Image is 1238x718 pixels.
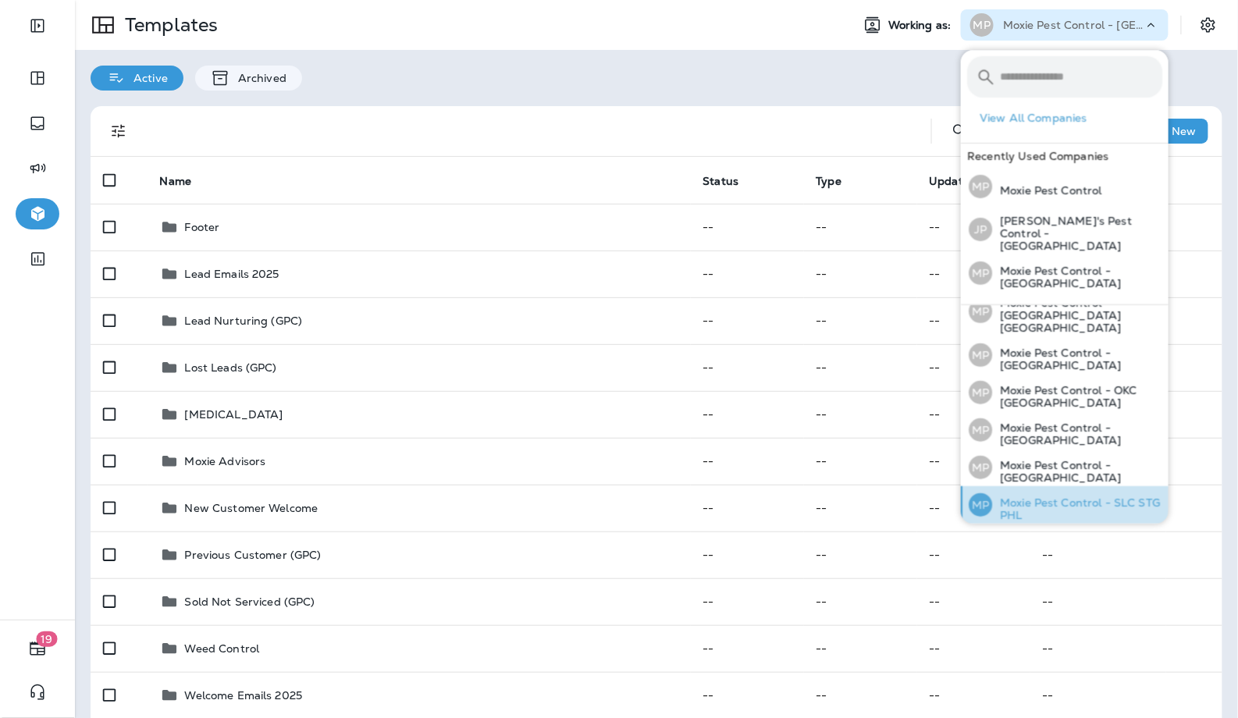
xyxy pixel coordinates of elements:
[992,184,1102,197] p: Moxie Pest Control
[804,344,917,391] td: --
[185,549,322,561] p: Previous Customer (GPC)
[969,261,992,285] div: MP
[992,384,1162,409] p: Moxie Pest Control - OKC [GEOGRAPHIC_DATA]
[961,336,1169,374] button: MPMoxie Pest Control - [GEOGRAPHIC_DATA]
[691,578,804,625] td: --
[691,297,804,344] td: --
[185,642,260,655] p: Weed Control
[917,297,1030,344] td: --
[185,595,315,608] p: Sold Not Serviced (GPC)
[961,254,1169,292] button: MPMoxie Pest Control - [GEOGRAPHIC_DATA]
[969,381,992,404] div: MP
[961,449,1169,486] button: MPMoxie Pest Control - [GEOGRAPHIC_DATA]
[888,19,955,32] span: Working as:
[961,374,1169,411] button: MPMoxie Pest Control - OKC [GEOGRAPHIC_DATA]
[992,459,1162,484] p: Moxie Pest Control - [GEOGRAPHIC_DATA]
[945,116,976,147] button: Search Templates
[961,144,1169,169] div: Recently Used Companies
[917,625,1030,672] td: --
[992,265,1162,290] p: Moxie Pest Control - [GEOGRAPHIC_DATA]
[917,485,1030,531] td: --
[961,411,1169,449] button: MPMoxie Pest Control - [GEOGRAPHIC_DATA]
[961,169,1169,204] button: MPMoxie Pest Control
[969,175,992,198] div: MP
[185,221,220,233] p: Footer
[16,10,59,41] button: Expand Sidebar
[961,524,1169,561] button: MPMoxie Pest Control - [GEOGRAPHIC_DATA]
[992,347,1162,371] p: Moxie Pest Control - [GEOGRAPHIC_DATA]
[804,531,917,578] td: --
[804,251,917,297] td: --
[1003,19,1144,31] p: Moxie Pest Control - [GEOGRAPHIC_DATA]
[185,689,303,702] p: Welcome Emails 2025
[992,215,1162,252] p: [PERSON_NAME]'s Pest Control - [GEOGRAPHIC_DATA]
[917,204,1030,251] td: --
[160,174,212,188] span: Name
[804,485,917,531] td: --
[917,391,1030,438] td: --
[992,421,1162,446] p: Moxie Pest Control - [GEOGRAPHIC_DATA]
[185,455,266,467] p: Moxie Advisors
[973,106,1169,130] button: View All Companies
[961,204,1169,254] button: JP[PERSON_NAME]'s Pest Control - [GEOGRAPHIC_DATA]
[969,493,992,517] div: MP
[804,391,917,438] td: --
[930,174,998,188] span: Updated
[126,72,168,84] p: Active
[917,344,1030,391] td: --
[691,204,804,251] td: --
[804,204,917,251] td: --
[917,578,1030,625] td: --
[917,531,1030,578] td: --
[969,343,992,367] div: MP
[917,251,1030,297] td: --
[103,116,134,147] button: Filters
[703,175,739,188] span: Status
[992,496,1162,521] p: Moxie Pest Control - SLC STG PHL
[969,418,992,442] div: MP
[1194,11,1222,39] button: Settings
[961,486,1169,524] button: MPMoxie Pest Control - SLC STG PHL
[992,297,1162,334] p: Moxie Pest Control - [GEOGRAPHIC_DATA] [GEOGRAPHIC_DATA]
[804,578,917,625] td: --
[185,502,318,514] p: New Customer Welcome
[160,175,192,188] span: Name
[185,268,279,280] p: Lead Emails 2025
[691,531,804,578] td: --
[230,72,286,84] p: Archived
[804,438,917,485] td: --
[970,13,994,37] div: MP
[691,391,804,438] td: --
[185,408,283,421] p: [MEDICAL_DATA]
[1030,578,1223,625] td: --
[119,13,218,37] p: Templates
[185,315,303,327] p: Lead Nurturing (GPC)
[816,175,842,188] span: Type
[1030,625,1223,672] td: --
[691,251,804,297] td: --
[16,633,59,664] button: 19
[703,174,760,188] span: Status
[969,456,992,479] div: MP
[691,485,804,531] td: --
[185,361,277,374] p: Lost Leads (GPC)
[969,300,992,323] div: MP
[930,175,977,188] span: Updated
[1172,125,1197,137] p: New
[961,286,1169,336] button: MPMoxie Pest Control - [GEOGRAPHIC_DATA] [GEOGRAPHIC_DATA]
[691,625,804,672] td: --
[1030,531,1223,578] td: --
[37,631,58,647] span: 19
[969,218,992,241] div: JP
[691,438,804,485] td: --
[804,297,917,344] td: --
[804,625,917,672] td: --
[816,174,863,188] span: Type
[691,344,804,391] td: --
[917,438,1030,485] td: --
